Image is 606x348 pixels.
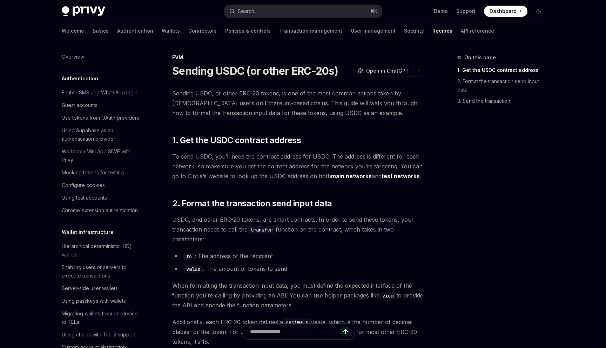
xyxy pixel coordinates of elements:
[56,99,146,112] a: Guest accounts
[404,22,424,39] a: Security
[172,198,332,209] span: 2. Format the transaction send input data
[56,261,146,282] a: Enabling users or servers to execute transactions
[434,8,448,15] a: Demo
[172,135,301,146] span: 1. Get the USDC contract address
[533,6,544,17] button: Toggle dark mode
[456,8,476,15] a: Support
[62,114,139,122] div: Use tokens from OAuth providers
[225,22,271,39] a: Policies & controls
[56,112,146,124] a: Use tokens from OAuth providers
[56,328,146,341] a: Using chains with Tier 2 support
[172,152,425,181] span: To send USDC, you’ll need the contract address for USDC. The address is different for each networ...
[172,281,425,310] span: When formatting the transaction input data, you must define the expected interface of the functio...
[172,317,425,347] span: Additionally, each ERC-20 token defines a value, which is the number of decimal places for the to...
[370,8,377,14] span: ⌘ K
[62,284,118,293] div: Server-side user wallets
[172,215,425,244] span: USDC, and other ERC-20 tokens, are smart contracts. In order to send these tokens, your transacti...
[432,22,452,39] a: Recipes
[93,22,109,39] a: Basics
[461,22,494,39] a: API reference
[172,65,338,77] h1: Sending USDC (or other ERC-20s)
[279,22,342,39] a: Transaction management
[341,327,350,336] button: Send message
[490,8,517,15] span: Dashboard
[351,22,396,39] a: User management
[62,194,107,202] div: Using test accounts
[62,6,105,16] img: dark logo
[224,5,382,18] button: Open search
[457,95,550,107] a: 3. Send the transaction
[62,53,84,61] div: Overview
[56,240,146,261] a: Hierarchical deterministic (HD) wallets
[457,65,550,76] a: 1. Get the USDC contract address
[117,22,153,39] a: Authentication
[56,282,146,295] a: Server-side user wallets
[62,181,105,189] div: Configure cookies
[183,265,203,273] code: value
[183,253,195,260] code: to
[62,147,142,164] div: Worldcoin Mini App SIWE with Privy
[464,53,496,62] span: On this page
[56,86,146,99] a: Enable SMS and WhatsApp login
[250,324,341,339] input: Ask a question...
[188,22,217,39] a: Connectors
[283,319,311,326] code: decimals
[62,242,142,259] div: Hierarchical deterministic (HD) wallets
[56,192,146,204] a: Using test accounts
[379,292,396,300] code: viem
[353,65,413,77] button: Open in ChatGPT
[62,126,142,143] div: Using Supabase as an authentication provider
[248,226,276,234] code: transfer
[366,67,409,74] span: Open in ChatGPT
[56,307,146,328] a: Migrating wallets from on-device to TEEs
[457,76,550,95] a: 2. Format the transaction send input data
[56,51,146,63] a: Overview
[62,228,114,236] h5: Wallet infrastructure
[172,264,425,274] li: : The amount of tokens to send
[484,6,527,17] a: Dashboard
[62,263,142,280] div: Enabling users or servers to execute transactions
[56,124,146,145] a: Using Supabase as an authentication provider
[62,101,97,109] div: Guest accounts
[62,88,137,97] div: Enable SMS and WhatsApp login
[162,22,180,39] a: Wallets
[56,204,146,217] a: Chrome extension authentication
[62,206,138,215] div: Chrome extension authentication
[56,166,146,179] a: Mocking tokens for testing
[172,54,425,61] div: EVM
[56,145,146,166] a: Worldcoin Mini App SIWE with Privy
[172,88,425,118] span: Sending USDC, or other ERC-20 tokens, is one of the most common actions taken by [DEMOGRAPHIC_DAT...
[382,173,420,180] a: test networks
[56,179,146,192] a: Configure cookies
[62,330,136,339] div: Using chains with Tier 2 support
[62,168,124,177] div: Mocking tokens for testing
[56,295,146,307] a: Using passkeys with wallets
[62,309,142,326] div: Migrating wallets from on-device to TEEs
[62,22,84,39] a: Welcome
[62,74,98,83] h5: Authentication
[331,173,372,180] a: main networks
[238,7,257,15] div: Search...
[172,251,425,261] li: : The address of the recipient
[62,297,126,305] div: Using passkeys with wallets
